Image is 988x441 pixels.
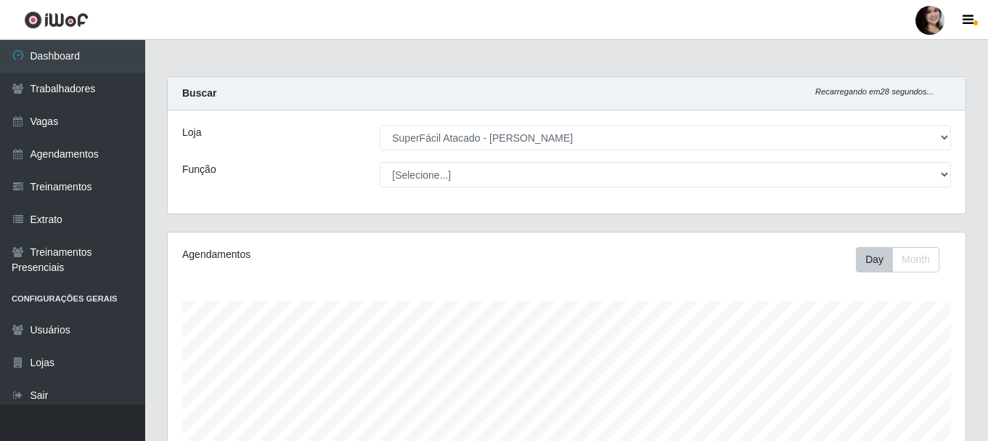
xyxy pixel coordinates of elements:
[856,247,939,272] div: First group
[182,247,490,262] div: Agendamentos
[856,247,893,272] button: Day
[182,162,216,177] label: Função
[24,11,89,29] img: CoreUI Logo
[182,87,216,99] strong: Buscar
[892,247,939,272] button: Month
[815,87,934,96] i: Recarregando em 28 segundos...
[182,125,201,140] label: Loja
[856,247,951,272] div: Toolbar with button groups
